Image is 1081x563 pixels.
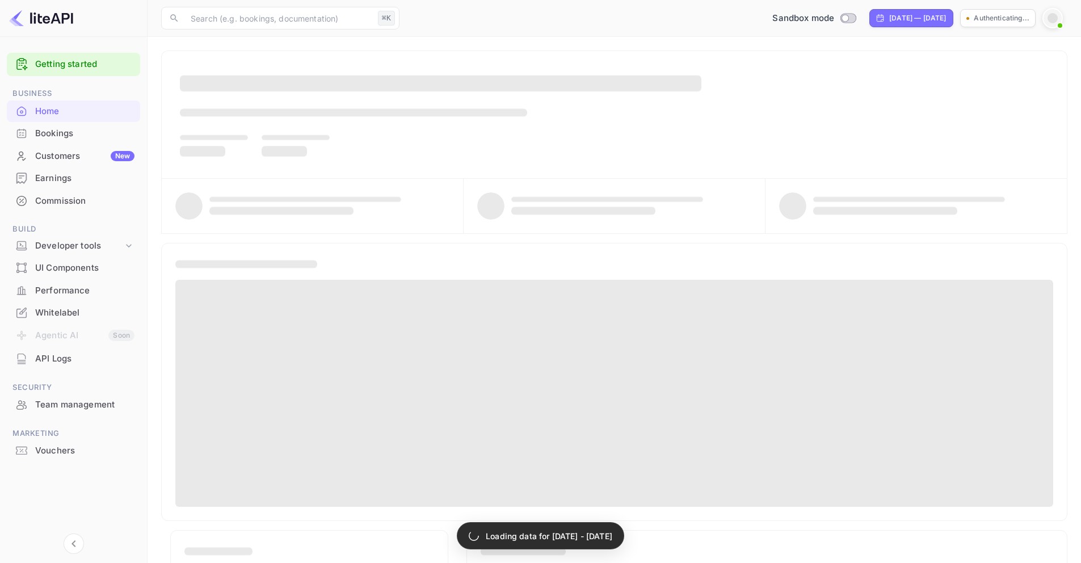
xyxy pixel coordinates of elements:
[889,13,946,23] div: [DATE] — [DATE]
[35,150,134,163] div: Customers
[7,280,140,302] div: Performance
[7,440,140,462] div: Vouchers
[35,352,134,365] div: API Logs
[7,167,140,188] a: Earnings
[35,306,134,320] div: Whitelabel
[7,223,140,236] span: Build
[35,240,123,253] div: Developer tools
[35,127,134,140] div: Bookings
[35,105,134,118] div: Home
[7,348,140,370] div: API Logs
[7,348,140,369] a: API Logs
[7,123,140,144] a: Bookings
[35,195,134,208] div: Commission
[7,53,140,76] div: Getting started
[7,190,140,211] a: Commission
[7,394,140,415] a: Team management
[378,11,395,26] div: ⌘K
[7,440,140,461] a: Vouchers
[7,257,140,278] a: UI Components
[7,381,140,394] span: Security
[7,100,140,123] div: Home
[35,284,134,297] div: Performance
[7,145,140,166] a: CustomersNew
[7,167,140,190] div: Earnings
[35,58,134,71] a: Getting started
[184,7,373,30] input: Search (e.g. bookings, documentation)
[7,87,140,100] span: Business
[7,394,140,416] div: Team management
[7,280,140,301] a: Performance
[7,145,140,167] div: CustomersNew
[7,190,140,212] div: Commission
[7,257,140,279] div: UI Components
[7,302,140,323] a: Whitelabel
[772,12,834,25] span: Sandbox mode
[7,427,140,440] span: Marketing
[35,444,134,457] div: Vouchers
[869,9,953,27] div: Click to change the date range period
[768,12,860,25] div: Switch to Production mode
[111,151,134,161] div: New
[7,302,140,324] div: Whitelabel
[974,13,1029,23] p: Authenticating...
[35,262,134,275] div: UI Components
[7,123,140,145] div: Bookings
[64,533,84,554] button: Collapse navigation
[7,236,140,256] div: Developer tools
[35,398,134,411] div: Team management
[35,172,134,185] div: Earnings
[7,100,140,121] a: Home
[486,530,612,542] p: Loading data for [DATE] - [DATE]
[9,9,73,27] img: LiteAPI logo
